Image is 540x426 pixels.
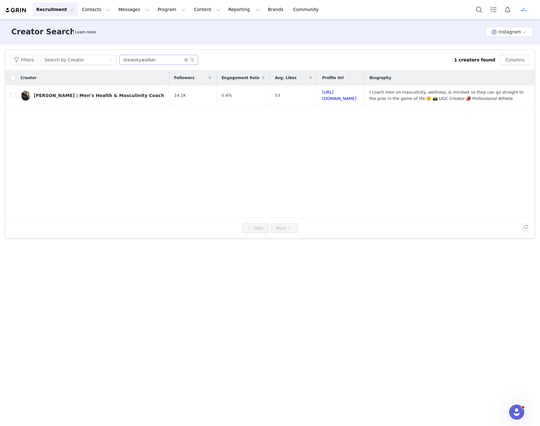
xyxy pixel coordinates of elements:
span: Biography [370,75,391,81]
button: Messages [115,3,153,17]
span: Followers [174,75,195,81]
div: Tooltip anchor [74,29,97,35]
button: Profile [515,5,535,15]
a: [PERSON_NAME] | Men’s Health & Masculinity Coach [20,90,164,101]
button: Columns [500,55,530,65]
span: Profile Url [322,75,344,81]
span: Avg. Likes [275,75,297,81]
span: Creator [20,75,37,81]
button: Content [190,3,224,17]
button: Notifications [501,3,514,17]
button: Recruitment [32,3,78,17]
a: Brands [264,3,289,17]
h3: Creator Search [11,26,75,37]
button: Filters [10,55,38,65]
button: Search [472,3,486,17]
a: Tasks [486,3,500,17]
span: 53 [275,92,280,99]
a: Community [290,3,325,17]
i: icon: search [190,58,194,62]
div: Search by Creator [44,55,84,65]
button: Prev [242,223,268,233]
a: [URL][DOMAIN_NAME] [322,90,357,101]
span: 0.4% [221,92,232,99]
button: Contacts [78,3,114,17]
iframe: Intercom live chat [509,405,524,420]
button: Reporting [225,3,264,17]
span: I coach men on masculinity, wellness, & mindset so they can go straight to the pros in the game o... [370,90,524,101]
span: 14.1K [174,92,186,99]
input: Search... [119,55,198,65]
button: Instagram [486,27,532,37]
i: icon: down [109,58,112,62]
img: grin logo [5,7,27,13]
div: 1 creators found [454,57,495,63]
span: Engagement Rate [221,75,259,81]
button: Next [271,223,298,233]
img: a44be419-dd2b-47ec-a76e-f3107230ef21.png [519,5,529,15]
img: v2 [20,90,31,101]
button: Program [154,3,190,17]
i: icon: close-circle [184,58,188,62]
div: [PERSON_NAME] | Men’s Health & Masculinity Coach [34,93,164,98]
